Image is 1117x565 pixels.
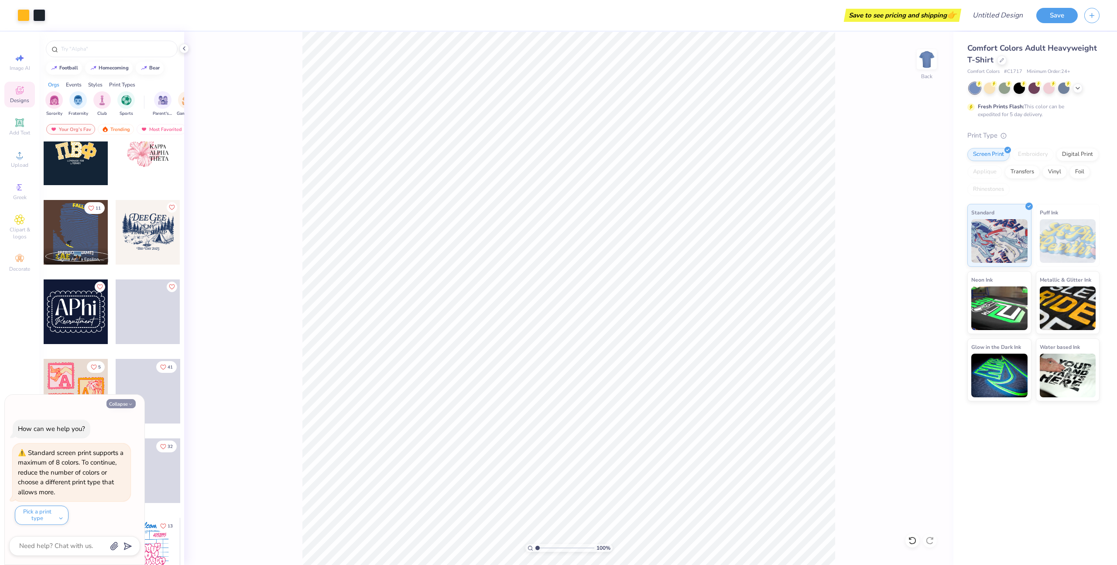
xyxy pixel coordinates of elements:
[69,110,88,117] span: Fraternity
[117,91,135,117] div: filter for Sports
[58,256,105,263] span: Sigma Alpha Epsilon, [GEOGRAPHIC_DATA][US_STATE]
[177,91,197,117] div: filter for Game Day
[1012,148,1054,161] div: Embroidery
[69,91,88,117] button: filter button
[97,110,107,117] span: Club
[88,81,103,89] div: Styles
[153,91,173,117] div: filter for Parent's Weekend
[168,524,173,528] span: 13
[1027,68,1070,76] span: Minimum Order: 24 +
[978,103,1085,118] div: This color can be expedited for 5 day delivery.
[102,126,109,132] img: trending.gif
[971,208,994,217] span: Standard
[45,91,63,117] button: filter button
[967,165,1002,179] div: Applique
[109,81,135,89] div: Print Types
[11,162,28,169] span: Upload
[48,81,59,89] div: Orgs
[59,65,78,70] div: football
[85,62,133,75] button: homecoming
[10,97,29,104] span: Designs
[1040,354,1096,397] img: Water based Ink
[971,354,1028,397] img: Glow in the Dark Ink
[918,51,935,68] img: Back
[69,91,88,117] div: filter for Fraternity
[50,126,57,132] img: most_fav.gif
[140,126,147,132] img: most_fav.gif
[13,194,27,201] span: Greek
[1040,286,1096,330] img: Metallic & Glitter Ink
[967,148,1010,161] div: Screen Print
[15,506,69,525] button: Pick a print type
[96,206,101,210] span: 11
[1036,8,1078,23] button: Save
[66,81,82,89] div: Events
[18,448,123,496] div: Standard screen print supports a maximum of 8 colors. To continue, reduce the number of colors or...
[167,282,177,292] button: Like
[168,444,173,449] span: 32
[153,91,173,117] button: filter button
[167,202,177,213] button: Like
[95,282,105,292] button: Like
[117,91,135,117] button: filter button
[73,95,83,105] img: Fraternity Image
[971,286,1028,330] img: Neon Ink
[153,110,173,117] span: Parent's Weekend
[1004,68,1022,76] span: # C1717
[846,9,959,22] div: Save to see pricing and shipping
[177,91,197,117] button: filter button
[98,365,101,369] span: 5
[45,91,63,117] div: filter for Sorority
[140,65,147,71] img: trend_line.gif
[978,103,1024,110] strong: Fresh Prints Flash:
[921,72,932,80] div: Back
[947,10,956,20] span: 👉
[49,95,59,105] img: Sorority Image
[156,441,177,452] button: Like
[84,202,105,214] button: Like
[106,399,136,408] button: Collapse
[136,62,164,75] button: bear
[149,65,160,70] div: bear
[971,342,1021,351] span: Glow in the Dark Ink
[971,275,993,284] span: Neon Ink
[4,226,35,240] span: Clipart & logos
[971,219,1028,263] img: Standard
[967,131,1100,141] div: Print Type
[46,110,62,117] span: Sorority
[9,265,30,272] span: Decorate
[1069,165,1090,179] div: Foil
[156,361,177,373] button: Like
[1040,208,1058,217] span: Puff Ink
[121,95,131,105] img: Sports Image
[93,91,111,117] button: filter button
[99,65,129,70] div: homecoming
[1056,148,1099,161] div: Digital Print
[93,91,111,117] div: filter for Club
[177,110,197,117] span: Game Day
[97,95,107,105] img: Club Image
[967,183,1010,196] div: Rhinestones
[1040,275,1091,284] span: Metallic & Glitter Ink
[596,544,610,552] span: 100 %
[156,520,177,532] button: Like
[1042,165,1067,179] div: Vinyl
[182,95,192,105] img: Game Day Image
[60,45,172,53] input: Try "Alpha"
[967,43,1097,65] span: Comfort Colors Adult Heavyweight T-Shirt
[46,62,82,75] button: football
[137,124,186,134] div: Most Favorited
[46,124,95,134] div: Your Org's Fav
[51,65,58,71] img: trend_line.gif
[87,361,105,373] button: Like
[120,110,133,117] span: Sports
[1040,342,1080,351] span: Water based Ink
[18,424,85,433] div: How can we help you?
[58,250,94,256] span: [PERSON_NAME]
[1005,165,1040,179] div: Transfers
[90,65,97,71] img: trend_line.gif
[9,129,30,136] span: Add Text
[168,365,173,369] span: 41
[158,95,168,105] img: Parent's Weekend Image
[1040,219,1096,263] img: Puff Ink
